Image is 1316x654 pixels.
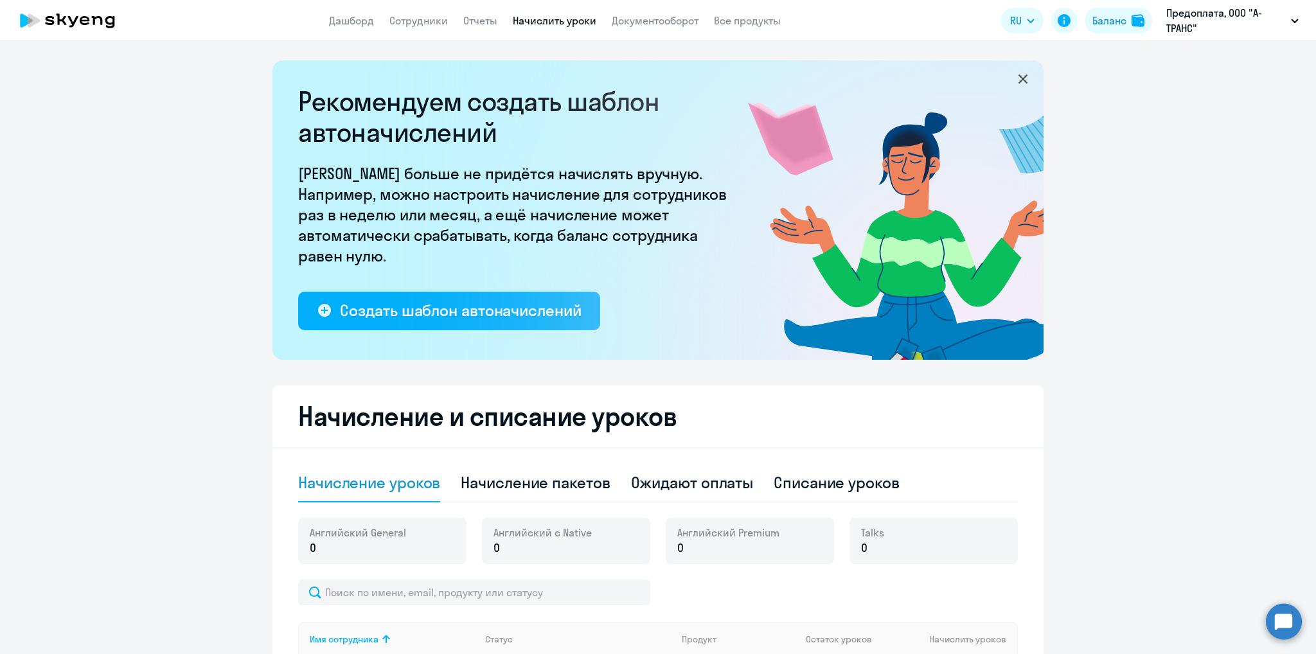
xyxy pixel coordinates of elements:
span: Остаток уроков [806,633,872,645]
div: Имя сотрудника [310,633,378,645]
div: Начисление пакетов [461,472,610,493]
a: Сотрудники [389,14,448,27]
div: Ожидают оплаты [631,472,754,493]
a: Дашборд [329,14,374,27]
div: Создать шаблон автоначислений [340,300,581,321]
button: Создать шаблон автоначислений [298,292,600,330]
span: 0 [310,540,316,556]
div: Продукт [682,633,716,645]
div: Имя сотрудника [310,633,475,645]
p: [PERSON_NAME] больше не придётся начислять вручную. Например, можно настроить начисление для сотр... [298,163,735,266]
span: Английский General [310,526,406,540]
div: Баланс [1092,13,1126,28]
p: Предоплата, ООО "А-ТРАНС" [1166,5,1286,36]
div: Статус [485,633,671,645]
a: Все продукты [714,14,781,27]
div: Списание уроков [774,472,900,493]
div: Статус [485,633,513,645]
div: Продукт [682,633,796,645]
a: Документооборот [612,14,698,27]
button: RU [1001,8,1044,33]
span: Английский Premium [677,526,779,540]
span: 0 [677,540,684,556]
h2: Начисление и списание уроков [298,401,1018,432]
button: Балансbalance [1085,8,1152,33]
span: Talks [861,526,884,540]
button: Предоплата, ООО "А-ТРАНС" [1160,5,1305,36]
span: 0 [861,540,867,556]
a: Отчеты [463,14,497,27]
span: Английский с Native [493,526,592,540]
a: Начислить уроки [513,14,596,27]
div: Остаток уроков [806,633,885,645]
span: RU [1010,13,1022,28]
div: Начисление уроков [298,472,440,493]
span: 0 [493,540,500,556]
input: Поиск по имени, email, продукту или статусу [298,579,650,605]
h2: Рекомендуем создать шаблон автоначислений [298,86,735,148]
img: balance [1132,14,1144,27]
